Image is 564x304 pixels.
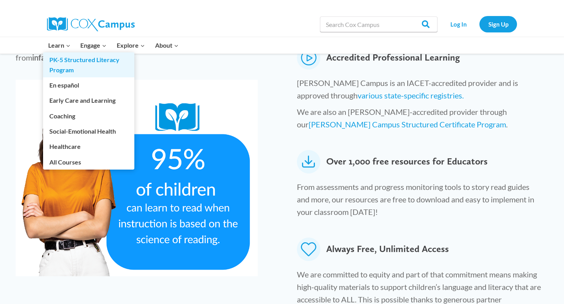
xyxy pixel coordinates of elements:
[16,80,258,277] img: Frame 13 (1)
[326,150,488,173] span: Over 1,000 free resources for Educators
[47,17,135,31] img: Cox Campus
[43,108,134,123] a: Coaching
[43,139,134,154] a: Healthcare
[326,46,460,70] span: Accredited Professional Learning
[112,37,150,54] button: Child menu of Explore
[16,26,255,62] span: Here, immediately and come to life so you can and teach - from to .
[76,37,112,54] button: Child menu of Engage
[297,181,543,222] p: From assessments and progress monitoring tools to story read guides and more, our resources are f...
[479,16,517,32] a: Sign Up
[358,91,464,100] a: various state-specific registries.
[43,52,134,77] a: PK-5 Structured Literacy Program
[43,154,134,169] a: All Courses
[320,16,437,32] input: Search Cox Campus
[43,37,183,54] nav: Primary Navigation
[297,106,543,134] p: We are also an [PERSON_NAME]-accredited provider through our .
[441,16,475,32] a: Log In
[43,93,134,108] a: Early Care and Learning
[43,124,134,139] a: Social-Emotional Health
[43,37,76,54] button: Child menu of Learn
[32,53,58,62] strong: infancy
[43,78,134,93] a: En español
[150,37,184,54] button: Child menu of About
[297,77,543,106] p: [PERSON_NAME] Campus is an IACET-accredited provider and is approved through
[309,120,506,129] a: [PERSON_NAME] Campus Structured Certificate Program
[326,238,449,261] span: Always Free, Unlimited Access
[441,16,517,32] nav: Secondary Navigation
